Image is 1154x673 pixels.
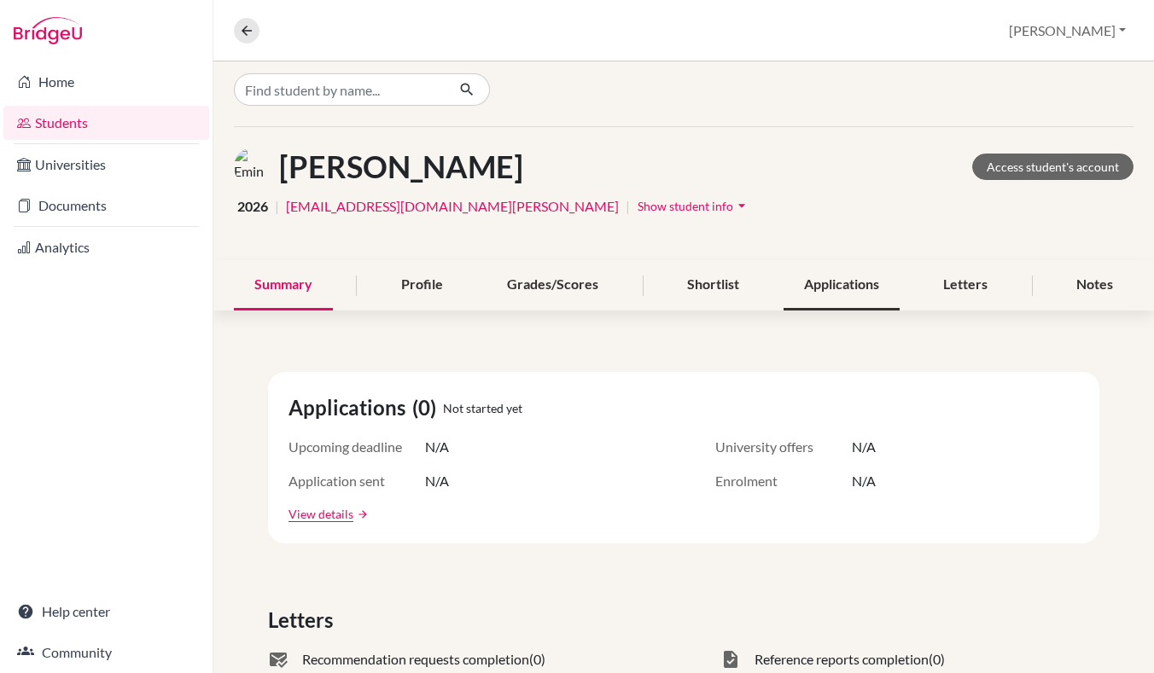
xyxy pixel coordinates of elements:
div: Letters [923,260,1008,310]
span: Applications [288,392,412,423]
img: Bridge-U [14,17,82,44]
span: N/A [852,437,876,457]
span: (0) [929,649,945,670]
span: Reference reports completion [755,649,929,670]
span: University offers [715,437,852,457]
div: Summary [234,260,333,310]
div: Applications [784,260,900,310]
span: mark_email_read [268,649,288,670]
span: (0) [529,649,545,670]
div: Notes [1056,260,1134,310]
a: Documents [3,189,209,223]
a: [EMAIL_ADDRESS][DOMAIN_NAME][PERSON_NAME] [286,196,619,217]
a: Community [3,635,209,670]
a: View details [288,505,353,523]
span: task [720,649,741,670]
span: Application sent [288,471,425,491]
span: Letters [268,605,340,635]
div: Profile [381,260,463,310]
div: Shortlist [667,260,760,310]
span: 2026 [237,196,268,217]
img: Emin Movsumov's avatar [234,148,272,186]
a: Help center [3,595,209,629]
a: Universities [3,148,209,182]
a: Access student's account [972,154,1134,180]
h1: [PERSON_NAME] [279,148,523,185]
span: Not started yet [443,399,522,417]
a: Students [3,106,209,140]
i: arrow_drop_down [733,197,750,214]
button: [PERSON_NAME] [1001,15,1134,47]
span: | [275,196,279,217]
a: Home [3,65,209,99]
span: Recommendation requests completion [302,649,529,670]
div: Grades/Scores [487,260,619,310]
a: arrow_forward [353,508,369,520]
span: N/A [425,437,449,457]
input: Find student by name... [234,73,446,106]
a: Analytics [3,230,209,264]
button: Show student infoarrow_drop_down [637,193,751,219]
span: | [626,196,630,217]
span: Show student info [638,199,733,213]
span: (0) [412,392,443,423]
span: N/A [425,471,449,491]
span: Enrolment [715,471,852,491]
span: N/A [852,471,876,491]
span: Upcoming deadline [288,437,425,457]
